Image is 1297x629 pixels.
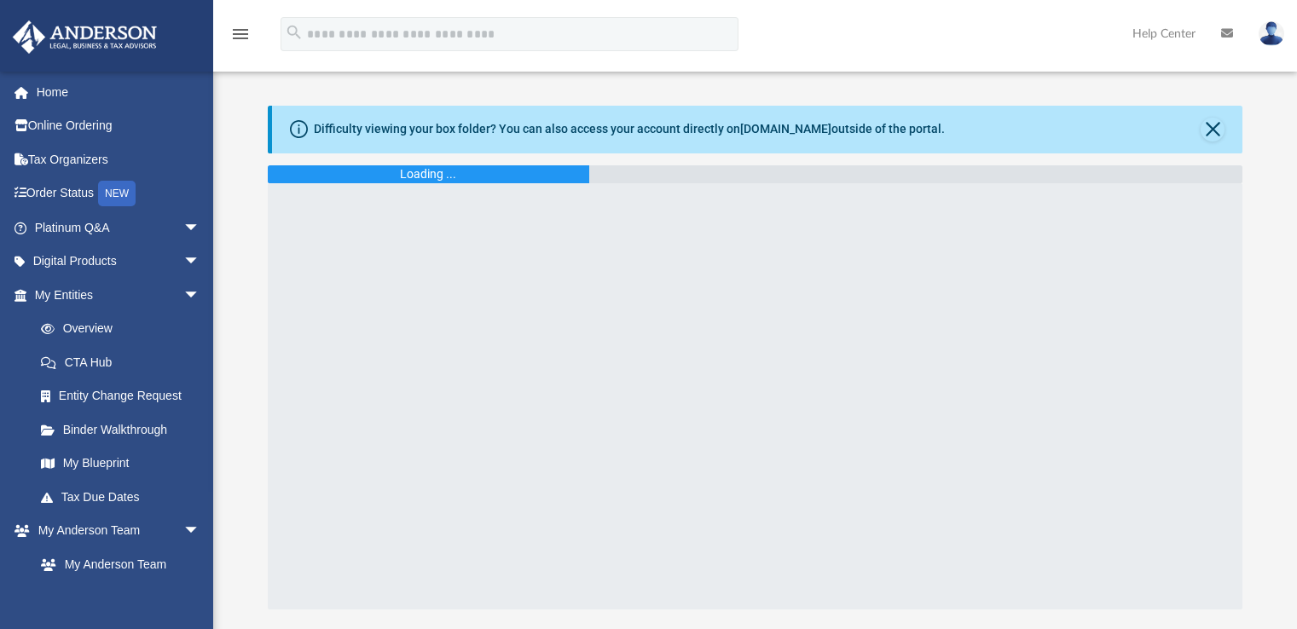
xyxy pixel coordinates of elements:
[400,165,456,183] div: Loading ...
[12,142,226,176] a: Tax Organizers
[24,345,226,379] a: CTA Hub
[183,211,217,245] span: arrow_drop_down
[24,547,209,581] a: My Anderson Team
[12,278,226,312] a: My Entitiesarrow_drop_down
[314,120,945,138] div: Difficulty viewing your box folder? You can also access your account directly on outside of the p...
[24,312,226,346] a: Overview
[285,23,304,42] i: search
[12,75,226,109] a: Home
[98,181,136,206] div: NEW
[230,24,251,44] i: menu
[24,480,226,514] a: Tax Due Dates
[183,514,217,549] span: arrow_drop_down
[12,211,226,245] a: Platinum Q&Aarrow_drop_down
[1259,21,1284,46] img: User Pic
[24,447,217,481] a: My Blueprint
[24,413,226,447] a: Binder Walkthrough
[8,20,162,54] img: Anderson Advisors Platinum Portal
[24,379,226,413] a: Entity Change Request
[183,278,217,313] span: arrow_drop_down
[740,122,831,136] a: [DOMAIN_NAME]
[12,109,226,143] a: Online Ordering
[12,245,226,279] a: Digital Productsarrow_drop_down
[1201,118,1225,141] button: Close
[230,32,251,44] a: menu
[183,245,217,280] span: arrow_drop_down
[12,176,226,211] a: Order StatusNEW
[12,514,217,548] a: My Anderson Teamarrow_drop_down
